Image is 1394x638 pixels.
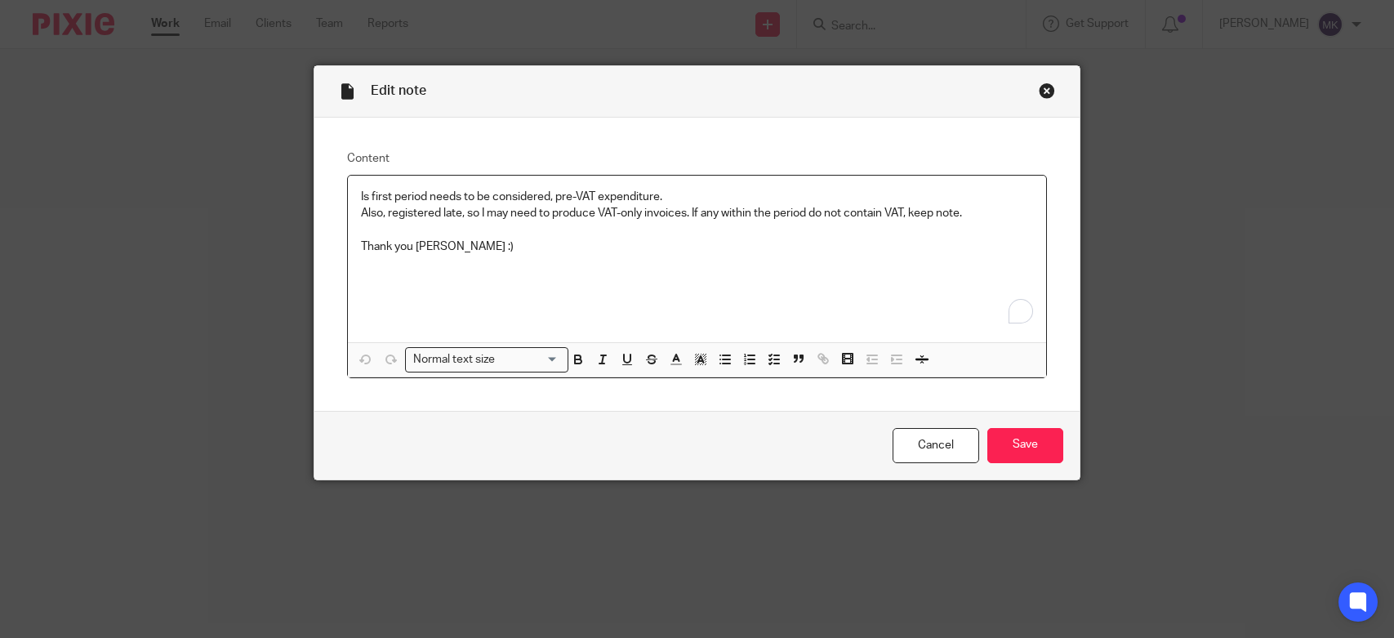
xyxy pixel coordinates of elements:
p: Thank you [PERSON_NAME] :) [361,239,1033,255]
input: Save [987,428,1063,463]
span: Normal text size [409,351,498,368]
a: Cancel [893,428,979,463]
p: Is first period needs to be considered, pre-VAT expenditure. [361,189,1033,205]
span: Edit note [371,84,426,97]
input: Search for option [500,351,559,368]
label: Content [347,150,1047,167]
div: Close this dialog window [1039,83,1055,99]
div: To enrich screen reader interactions, please activate Accessibility in Grammarly extension settings [348,176,1046,342]
div: Search for option [405,347,568,373]
p: Also, registered late, so I may need to produce VAT-only invoices. If any within the period do no... [361,205,1033,221]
